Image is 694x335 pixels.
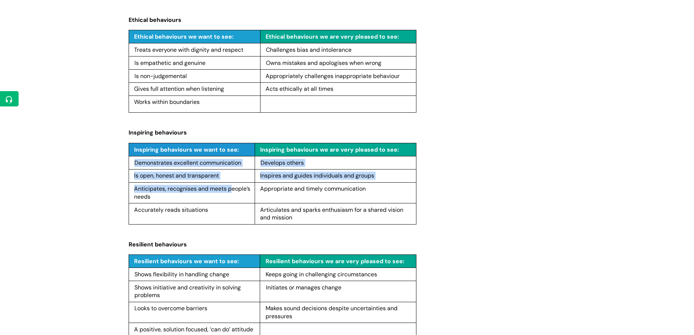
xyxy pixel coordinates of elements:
span: Treats everyone with dignity and respect [134,46,243,54]
span: Develops others [260,159,304,167]
span: Ethical behaviours [129,16,181,24]
span: Inspires and guides individuals and groups [260,172,374,179]
span: Ethical behaviours we want to see: [134,33,234,40]
span: Challenges bias and intolerance [266,46,352,54]
span: Keeps going in challenging circumstances [266,270,377,278]
span: Inspiring behaviours [129,129,187,136]
span: Inspiring behaviours we want to see: [134,146,239,153]
span: A positive, solution focused, ‘can do’ attitude [134,326,253,333]
span: Anticipates, recognises and meets people’s needs [134,185,250,200]
span: Ethical behaviours we are very pleased to see: [266,33,399,40]
span: Inspiring behaviours we are very pleased to see: [260,146,399,153]
span: Appropriately challenges inappropriate behaviour [266,72,400,80]
span: Shows flexibility in handling change [134,270,229,278]
span: Owns mistakes and apologises when wrong [266,59,381,67]
span: Shows initiative and creativity in solving problems [134,284,241,299]
span: Articulates and sparks enthusiasm for a shared vision and mission [260,206,403,222]
span: Works within boundaries [134,98,200,106]
span: Appropriate and timely communication [260,185,366,192]
span: Acts ethically at all times [266,85,333,93]
span: Is empathetic and genuine [134,59,205,67]
span: Gives full attention when listening [134,85,224,93]
span: Is non-judgemental [134,72,187,80]
span: Resilient behaviours we want to see: [134,257,239,265]
span: Demonstrates excellent communication [134,159,241,167]
span: Resilient behaviours [129,241,187,248]
span: Is open, honest and transparent [134,172,219,179]
span: Looks to overcome barriers [134,304,207,312]
span: Initiates or manages change [266,284,341,291]
span: Accurately reads situations [134,206,208,214]
span: Resilient behaviours we are very pleased to see: [266,257,404,265]
span: Makes sound decisions despite uncertainties and pressures [266,304,397,320]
